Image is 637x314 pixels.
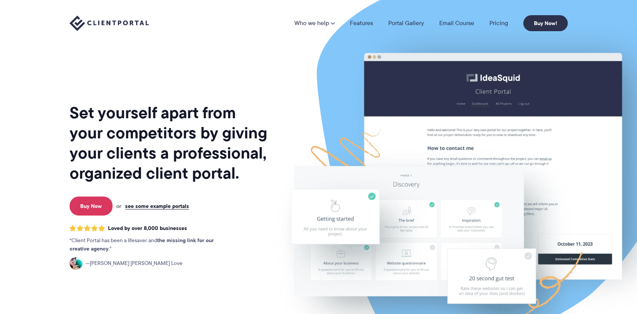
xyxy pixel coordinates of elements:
[294,20,335,26] a: Who we help
[350,20,373,26] a: Features
[116,203,121,209] span: or
[70,236,229,253] p: Client Portal has been a lifesaver and .
[523,15,568,31] a: Buy Now!
[108,225,187,232] span: Loved by over 8,000 businesses
[125,203,189,209] a: see some example portals
[388,20,424,26] a: Portal Gallery
[70,236,214,253] strong: the missing link for our creative agency
[86,259,183,268] span: [PERSON_NAME] [PERSON_NAME] Love
[70,103,269,183] h1: Set yourself apart from your competitors by giving your clients a professional, organized client ...
[489,20,508,26] a: Pricing
[70,197,113,216] a: Buy Now
[439,20,474,26] a: Email Course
